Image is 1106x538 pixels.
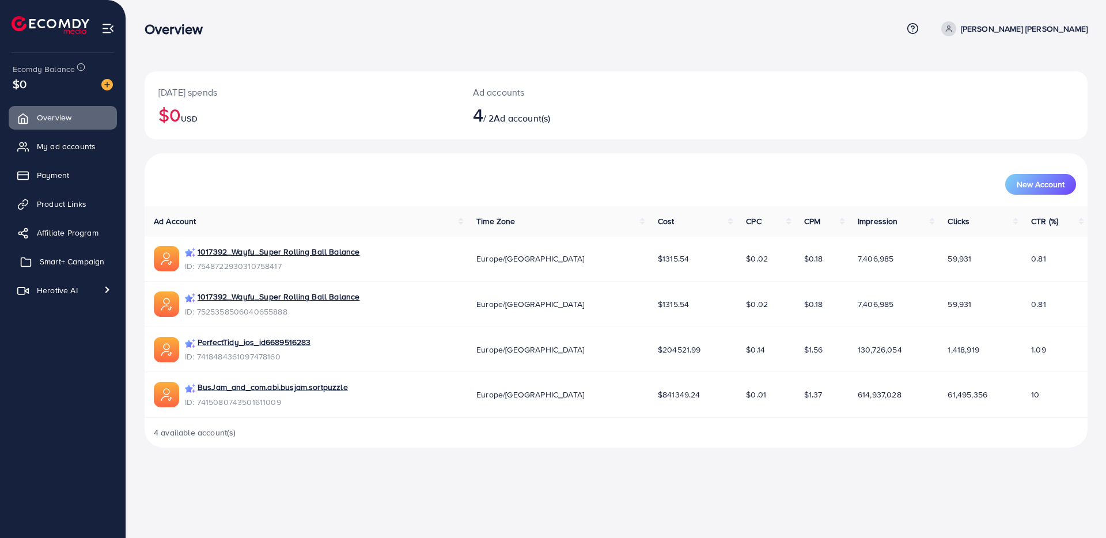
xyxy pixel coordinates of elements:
button: New Account [1005,174,1076,195]
span: 10 [1031,389,1039,400]
span: $1.56 [804,344,823,355]
span: Europe/[GEOGRAPHIC_DATA] [476,344,584,355]
img: ic-ads-acc.e4c84228.svg [154,337,179,362]
p: Ad accounts [473,85,681,99]
span: 614,937,028 [858,389,902,400]
span: $0.18 [804,253,823,264]
span: Europe/[GEOGRAPHIC_DATA] [476,389,584,400]
span: Time Zone [476,215,515,227]
span: Smart+ Campaign [40,256,104,267]
a: Product Links [9,192,117,215]
img: image [101,79,113,90]
img: campaign smart+ [185,339,195,349]
span: 0.81 [1031,298,1046,310]
span: Overview [37,112,71,123]
span: My ad accounts [37,141,96,152]
a: [PERSON_NAME] [PERSON_NAME] [937,21,1088,36]
span: $1.37 [804,389,823,400]
span: Payment [37,169,69,181]
p: [PERSON_NAME] [PERSON_NAME] [961,22,1088,36]
img: ic-ads-acc.e4c84228.svg [154,291,179,317]
img: logo [12,16,89,34]
span: 7,406,985 [858,298,893,310]
span: USD [181,113,197,124]
span: Impression [858,215,898,227]
a: Smart+ Campaign [9,250,117,273]
span: Ad account(s) [494,112,550,124]
span: $841349.24 [658,389,700,400]
img: campaign smart+ [185,248,195,258]
span: 4 [473,101,483,128]
span: 61,495,356 [948,389,987,400]
span: $1315.54 [658,253,689,264]
span: ID: 7525358506040655888 [185,306,359,317]
a: Payment [9,164,117,187]
span: CPM [804,215,820,227]
span: Cost [658,215,675,227]
p: [DATE] spends [158,85,445,99]
span: Herotive AI [37,285,78,296]
span: $0.01 [746,389,766,400]
span: $0.02 [746,253,768,264]
span: $1315.54 [658,298,689,310]
span: ID: 7415080743501611009 [185,396,348,408]
span: 59,931 [948,298,971,310]
span: $204521.99 [658,344,701,355]
span: 0.81 [1031,253,1046,264]
span: $0.18 [804,298,823,310]
span: 1.09 [1031,344,1046,355]
span: 7,406,985 [858,253,893,264]
h3: Overview [145,21,212,37]
span: $0.02 [746,298,768,310]
a: Herotive AI [9,279,117,302]
span: Product Links [37,198,86,210]
span: ID: 7548722930310758417 [185,260,359,272]
span: 130,726,054 [858,344,902,355]
a: PerfectTidy_ios_id6689516283 [198,336,310,348]
img: campaign smart+ [185,293,195,304]
a: BusJam_and_com.abi.busjam.sortpuzzle [198,381,348,393]
iframe: Chat [1057,486,1097,529]
h2: $0 [158,104,445,126]
span: CPC [746,215,761,227]
span: Europe/[GEOGRAPHIC_DATA] [476,253,584,264]
span: Europe/[GEOGRAPHIC_DATA] [476,298,584,310]
a: 1017392_Wayfu_Super Rolling Ball Balance [198,246,359,257]
a: Affiliate Program [9,221,117,244]
h2: / 2 [473,104,681,126]
img: ic-ads-acc.e4c84228.svg [154,246,179,271]
a: Overview [9,106,117,129]
span: Ad Account [154,215,196,227]
a: My ad accounts [9,135,117,158]
span: Clicks [948,215,969,227]
span: New Account [1017,180,1065,188]
span: 4 available account(s) [154,427,236,438]
span: CTR (%) [1031,215,1058,227]
span: 59,931 [948,253,971,264]
span: ID: 7418484361097478160 [185,351,310,362]
span: 1,418,919 [948,344,979,355]
img: ic-ads-acc.e4c84228.svg [154,382,179,407]
span: Affiliate Program [37,227,99,238]
span: Ecomdy Balance [13,63,75,75]
a: 1017392_Wayfu_Super Rolling Ball Balance [198,291,359,302]
span: $0 [13,75,26,92]
img: menu [101,22,115,35]
span: $0.14 [746,344,765,355]
img: campaign smart+ [185,384,195,394]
